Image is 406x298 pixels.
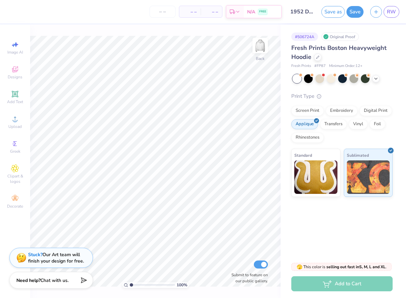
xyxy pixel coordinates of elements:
img: Back [253,39,267,52]
div: Foil [370,119,385,129]
div: Screen Print [291,106,324,116]
div: Applique [291,119,318,129]
div: # 506724A [291,32,318,41]
span: 🫣 [297,264,302,270]
div: Our Art team will finish your design for free. [28,251,84,264]
strong: Need help? [16,277,40,284]
a: RW [384,6,399,18]
div: Rhinestones [291,133,324,143]
div: Print Type [291,92,393,100]
span: This color is . [297,264,387,270]
div: Digital Print [360,106,392,116]
span: RW [387,8,396,16]
span: Add Text [7,99,23,104]
input: – – [149,6,176,18]
span: Upload [8,124,22,129]
span: Minimum Order: 12 + [329,63,363,69]
span: Designs [8,74,22,80]
button: Save [346,6,364,18]
div: Transfers [320,119,347,129]
strong: selling out fast in S, M, L and XL [326,264,386,270]
span: Greek [10,149,20,154]
span: Image AI [7,50,23,55]
span: 100 % [177,282,187,288]
span: Standard [294,152,312,159]
span: Fresh Prints [291,63,311,69]
div: Embroidery [326,106,358,116]
span: Clipart & logos [3,173,27,184]
strong: Stuck? [28,251,42,258]
span: FREE [259,9,266,14]
span: Sublimated [347,152,369,159]
span: Decorate [7,204,23,209]
button: Save as [321,6,345,18]
input: Untitled Design [285,5,318,18]
span: Chat with us. [40,277,69,284]
div: Vinyl [349,119,368,129]
div: Back [256,56,265,62]
span: Fresh Prints Boston Heavyweight Hoodie [291,44,387,61]
span: – – [183,8,197,15]
div: Original Proof [321,32,359,41]
label: Submit to feature on our public gallery. [228,272,268,284]
span: – – [205,8,218,15]
img: Standard [294,160,337,194]
span: # FP87 [314,63,326,69]
span: N/A [247,8,255,15]
img: Sublimated [347,160,390,194]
